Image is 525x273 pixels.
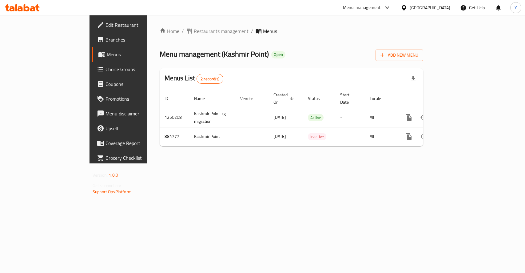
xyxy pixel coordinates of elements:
span: Choice Groups [105,66,172,73]
span: Open [271,52,285,57]
span: [DATE] [273,113,286,121]
span: Y [515,4,517,11]
a: Menus [92,47,177,62]
a: Branches [92,32,177,47]
button: Add New Menu [376,50,423,61]
a: Restaurants management [186,27,249,35]
a: Edit Restaurant [92,18,177,32]
div: Export file [406,71,421,86]
div: Menu-management [343,4,381,11]
td: - [335,127,365,146]
span: [DATE] [273,132,286,140]
td: All [365,108,396,127]
span: Menus [107,51,172,58]
span: Promotions [105,95,172,102]
td: Kashmir Point [189,127,235,146]
table: enhanced table [160,89,465,146]
span: Edit Restaurant [105,21,172,29]
li: / [251,27,253,35]
span: Menu disclaimer [105,110,172,117]
a: Coupons [92,77,177,91]
span: Menu management ( Kashmir Point ) [160,47,269,61]
a: Coverage Report [92,136,177,151]
h2: Menus List [165,74,223,84]
div: Total records count [197,74,223,84]
li: / [182,27,184,35]
span: Grocery Checklist [105,154,172,162]
button: more [401,129,416,144]
a: Support.OpsPlatform [93,188,132,196]
span: Add New Menu [380,51,418,59]
a: Upsell [92,121,177,136]
span: Upsell [105,125,172,132]
span: Locale [370,95,389,102]
a: Grocery Checklist [92,151,177,165]
span: Menus [263,27,277,35]
span: ID [165,95,176,102]
td: All [365,127,396,146]
td: - [335,108,365,127]
span: Version: [93,171,108,179]
span: Inactive [308,133,326,140]
button: Change Status [416,110,431,125]
a: Choice Groups [92,62,177,77]
div: Open [271,51,285,58]
td: Kashmir Point-cg migration [189,108,235,127]
a: Promotions [92,91,177,106]
span: Start Date [340,91,357,106]
span: Vendor [240,95,261,102]
th: Actions [396,89,465,108]
span: Branches [105,36,172,43]
div: [GEOGRAPHIC_DATA] [410,4,450,11]
span: Active [308,114,324,121]
span: 1.0.0 [109,171,118,179]
button: more [401,110,416,125]
span: Created On [273,91,296,106]
a: Menu disclaimer [92,106,177,121]
span: Restaurants management [194,27,249,35]
span: 2 record(s) [197,76,223,82]
button: Change Status [416,129,431,144]
span: Get support on: [93,182,121,190]
nav: breadcrumb [160,27,423,35]
span: Name [194,95,213,102]
span: Coupons [105,80,172,88]
span: Coverage Report [105,139,172,147]
span: Status [308,95,328,102]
